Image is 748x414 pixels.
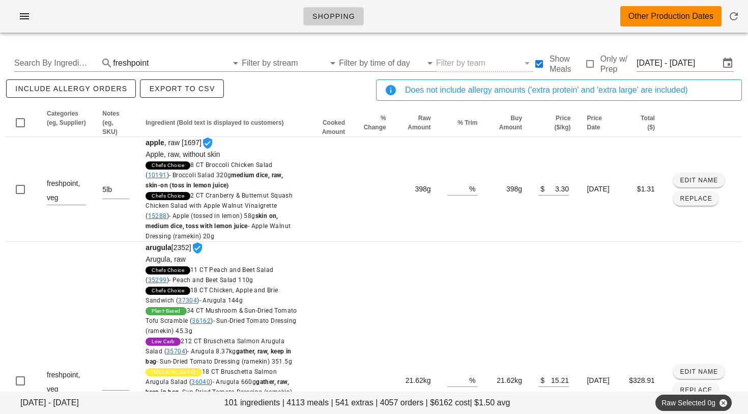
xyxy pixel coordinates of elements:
[600,54,637,74] label: Only w/ Prep
[469,182,477,195] div: %
[661,395,726,411] span: Raw Selected 0g
[673,383,718,397] button: Replace
[47,110,86,126] span: Categories (eg, Supplier)
[457,119,477,126] span: % Trim
[718,398,728,407] button: Close
[499,115,522,131] span: Buy Amount
[628,10,713,22] div: Other Production Dates
[149,85,215,93] span: Export to CSV
[152,368,196,376] span: [MEDICAL_DATA]
[307,109,353,137] th: Cooked Amount: Not sorted. Activate to sort ascending.
[303,7,364,25] a: Shopping
[312,12,355,20] span: Shopping
[486,109,531,137] th: Buy Amount: Not sorted. Activate to sort ascending.
[152,307,180,315] span: Plant-Based
[146,255,186,263] span: Arugula, raw
[641,115,655,131] span: Total ($)
[137,109,307,137] th: Ingredient (Bold text is displayed to customers): Not sorted. Activate to sort ascending.
[146,378,289,396] span: - Arugula 660g
[166,348,185,355] a: 35704
[152,192,184,200] span: Chefs Choice
[587,115,601,131] span: Price Date
[405,84,733,96] div: Does not include allergy amounts ('extra protein' and 'extra large' are included)
[679,177,718,184] span: Edit Name
[550,54,584,74] label: Show Meals
[15,85,127,93] span: include allergy orders
[469,373,477,387] div: %
[152,266,184,274] span: Chefs Choice
[140,79,223,98] button: Export to CSV
[169,277,253,284] span: - Peach and Beet Salad 110g
[146,307,297,335] span: 34 CT Mushroom & Sun-Dried Tomato Tofu Scramble ( )
[673,365,725,379] button: Edit Name
[408,115,430,131] span: Raw Amount
[146,192,293,240] span: 2 CT Cranberry & Butternut Squash Chicken Salad with Apple Walnut Vinaigrette ( )
[152,287,184,295] span: Chefs Choice
[39,109,94,137] th: Categories (eg, Supplier): Not sorted. Activate to sort ascending.
[673,173,725,187] button: Edit Name
[579,137,620,242] td: [DATE]
[322,119,345,135] span: Cooked Amount
[199,297,243,304] span: - Arugula 144g
[146,317,296,335] span: - Sun-Dried Tomato Dressing (ramekin) 45.3g
[192,317,211,324] a: 36162
[146,348,292,365] span: - Arugula 8.37kg
[394,137,439,242] td: 398g
[148,277,167,284] a: 35299
[394,109,439,137] th: Raw Amount: Not sorted. Activate to sort ascending.
[679,195,712,202] span: Replace
[364,115,386,131] span: % Change
[470,397,510,409] span: | $1.50 avg
[439,109,486,137] th: % Trim: Not sorted. Activate to sort ascending.
[113,55,242,71] div: freshpoint
[148,212,167,219] a: 15288
[178,297,197,304] a: 37304
[146,287,278,304] span: 18 CT Chicken, Apple and Brie Sandwich ( )
[620,109,663,137] th: Total ($): Not sorted. Activate to sort ascending.
[152,338,175,346] span: Low Carb
[146,368,292,406] span: 18 CT Bruschetta Salmon Arugula Salad ( )
[152,161,184,170] span: Chefs Choice
[146,161,283,189] span: 8 CT Broccoli Chicken Salad ( )
[146,243,171,252] strong: arugula
[146,119,283,126] span: Ingredient (Bold text is displayed to customers)
[146,139,164,147] strong: apple
[679,368,718,375] span: Edit Name
[530,109,579,137] th: Price ($/kg): Not sorted. Activate to sort ascending.
[353,109,394,137] th: % Change: Not sorted. Activate to sort ascending.
[554,115,570,131] span: Price ($/kg)
[637,185,655,193] span: $1.31
[102,110,119,135] span: Notes (eg, SKU)
[579,109,620,137] th: Price Date: Not sorted. Activate to sort ascending.
[146,338,292,365] span: 212 CT Bruschetta Salmon Arugula Salad ( )
[538,182,544,195] div: $
[146,266,273,284] span: 11 CT Peach and Beet Salad ( )
[191,378,210,385] a: 36040
[538,373,544,387] div: $
[486,137,531,242] td: 398g
[629,376,655,384] span: $328.91
[146,139,299,241] span: , raw [1697]
[673,191,718,206] button: Replace
[146,389,292,406] span: - Sun-Dried Tomato Dressing (ramekin) 30g
[146,172,283,189] span: - Broccoli Salad 320g
[146,212,278,230] span: - Apple (tossed in lemon) 58g
[113,59,149,68] div: freshpoint
[242,55,339,71] div: Filter by stream
[6,79,136,98] button: include allergy orders
[146,150,220,158] span: Apple, raw, without skin
[156,358,292,365] span: - Sun-Dried Tomato Dressing (ramekin) 351.5g
[94,109,137,137] th: Notes (eg, SKU): Not sorted. Activate to sort ascending.
[148,172,167,179] a: 10191
[679,387,712,394] span: Replace
[339,55,436,71] div: Filter by time of day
